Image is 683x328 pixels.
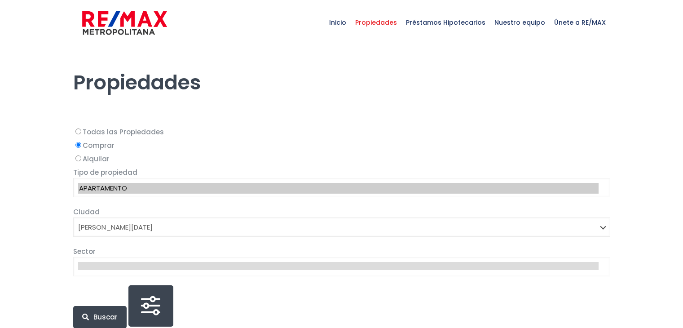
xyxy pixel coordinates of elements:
img: remax-metropolitana-logo [82,9,167,36]
h1: Propiedades [73,45,610,95]
span: Propiedades [351,9,401,36]
span: Únete a RE/MAX [550,9,610,36]
span: Tipo de propiedad [73,168,137,177]
span: Sector [73,247,96,256]
label: Todas las Propiedades [73,126,610,137]
span: Préstamos Hipotecarios [401,9,490,36]
input: Todas las Propiedades [75,129,81,134]
label: Alquilar [73,153,610,164]
input: Comprar [75,142,81,148]
option: APARTAMENTO [78,183,599,194]
input: Alquilar [75,155,81,161]
label: Comprar [73,140,610,151]
option: CASA [78,194,599,204]
span: Inicio [325,9,351,36]
span: Nuestro equipo [490,9,550,36]
span: Ciudad [73,207,100,217]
